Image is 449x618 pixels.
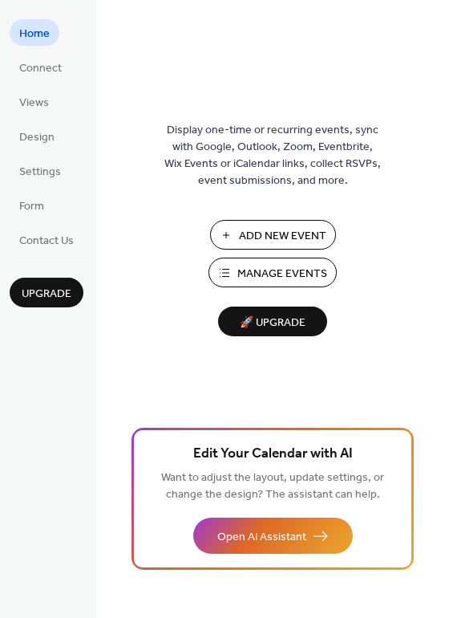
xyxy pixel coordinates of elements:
[19,26,50,43] span: Home
[161,467,384,506] span: Want to adjust the layout, update settings, or change the design? The assistant can help.
[164,122,381,189] span: Display one-time or recurring events, sync with Google, Outlook, Zoom, Eventbrite, Wix Events or ...
[22,286,71,303] span: Upgrade
[10,54,71,80] a: Connect
[239,228,326,245] span: Add New Event
[19,164,61,181] span: Settings
[237,266,327,283] span: Manage Events
[10,278,83,307] button: Upgrade
[10,157,71,184] a: Settings
[10,123,64,149] a: Design
[10,192,54,218] a: Form
[228,312,318,334] span: 🚀 Upgrade
[19,60,62,77] span: Connect
[218,307,327,336] button: 🚀 Upgrade
[19,198,44,215] span: Form
[217,529,306,546] span: Open AI Assistant
[19,95,49,112] span: Views
[10,88,59,115] a: Views
[193,518,353,554] button: Open AI Assistant
[10,19,59,46] a: Home
[19,233,74,250] span: Contact Us
[210,220,336,250] button: Add New Event
[208,258,337,287] button: Manage Events
[19,129,55,146] span: Design
[10,226,83,253] a: Contact Us
[193,443,353,466] span: Edit Your Calendar with AI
